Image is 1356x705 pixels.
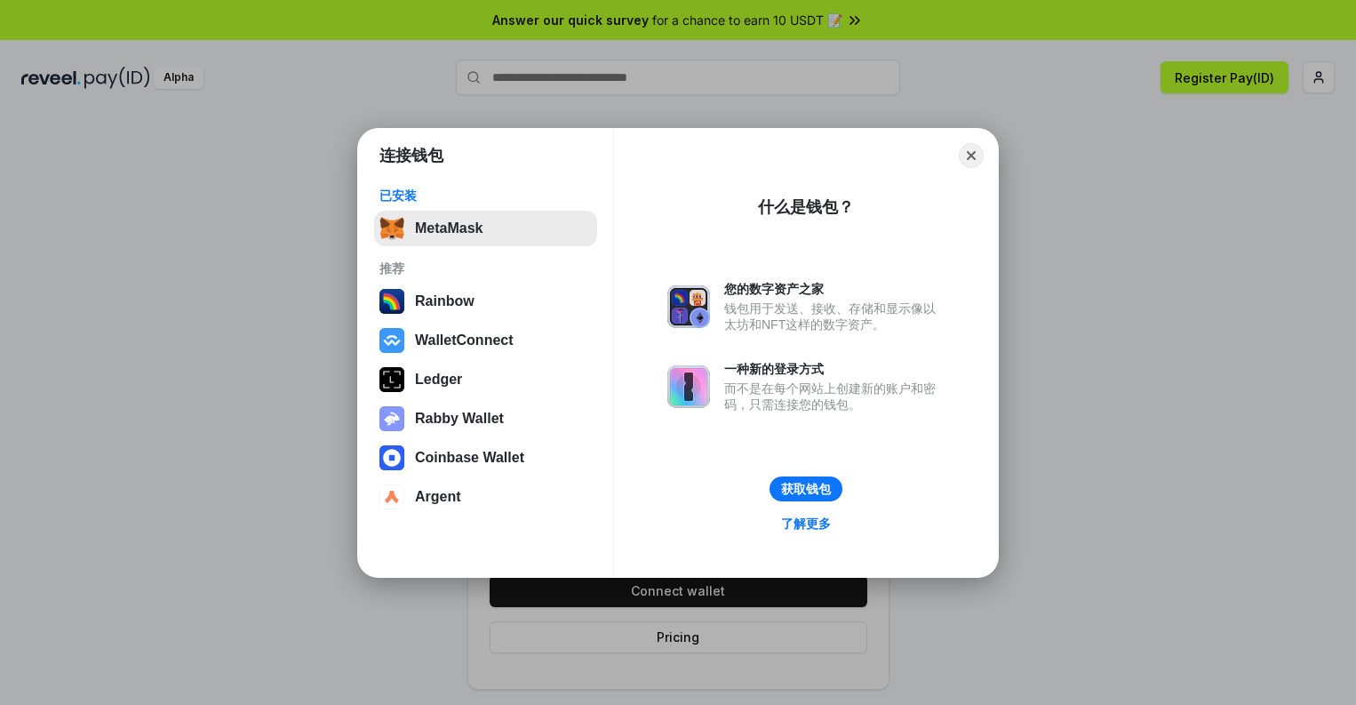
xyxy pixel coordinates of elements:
button: Close [959,143,984,168]
button: Rabby Wallet [374,401,597,437]
img: svg+xml,%3Csvg%20fill%3D%22none%22%20height%3D%2233%22%20viewBox%3D%220%200%2035%2033%22%20width%... [379,216,404,241]
div: 一种新的登录方式 [724,361,945,377]
img: svg+xml,%3Csvg%20width%3D%22120%22%20height%3D%22120%22%20viewBox%3D%220%200%20120%20120%22%20fil... [379,289,404,314]
button: Argent [374,479,597,515]
div: 已安装 [379,188,592,204]
div: 您的数字资产之家 [724,281,945,297]
div: Rainbow [415,293,475,309]
div: 钱包用于发送、接收、存储和显示像以太坊和NFT这样的数字资产。 [724,300,945,332]
button: MetaMask [374,211,597,246]
button: 获取钱包 [770,477,842,501]
img: svg+xml,%3Csvg%20width%3D%2228%22%20height%3D%2228%22%20viewBox%3D%220%200%2028%2028%22%20fill%3D... [379,485,404,509]
div: Argent [415,489,461,505]
div: 了解更多 [781,516,831,532]
div: Ledger [415,372,462,388]
a: 了解更多 [770,512,842,535]
div: 推荐 [379,260,592,276]
div: Coinbase Wallet [415,450,524,466]
div: Rabby Wallet [415,411,504,427]
div: 获取钱包 [781,481,831,497]
img: svg+xml,%3Csvg%20xmlns%3D%22http%3A%2F%2Fwww.w3.org%2F2000%2Fsvg%22%20fill%3D%22none%22%20viewBox... [667,365,710,408]
div: 而不是在每个网站上创建新的账户和密码，只需连接您的钱包。 [724,381,945,413]
img: svg+xml,%3Csvg%20xmlns%3D%22http%3A%2F%2Fwww.w3.org%2F2000%2Fsvg%22%20fill%3D%22none%22%20viewBox... [379,406,404,431]
img: svg+xml,%3Csvg%20width%3D%2228%22%20height%3D%2228%22%20viewBox%3D%220%200%2028%2028%22%20fill%3D... [379,445,404,470]
img: svg+xml,%3Csvg%20width%3D%2228%22%20height%3D%2228%22%20viewBox%3D%220%200%2028%2028%22%20fill%3D... [379,328,404,353]
div: WalletConnect [415,332,514,348]
button: Rainbow [374,284,597,319]
button: Coinbase Wallet [374,440,597,476]
h1: 连接钱包 [379,145,443,166]
img: svg+xml,%3Csvg%20xmlns%3D%22http%3A%2F%2Fwww.w3.org%2F2000%2Fsvg%22%20fill%3D%22none%22%20viewBox... [667,285,710,328]
div: 什么是钱包？ [758,196,854,218]
button: WalletConnect [374,323,597,358]
button: Ledger [374,362,597,397]
div: MetaMask [415,220,483,236]
img: svg+xml,%3Csvg%20xmlns%3D%22http%3A%2F%2Fwww.w3.org%2F2000%2Fsvg%22%20width%3D%2228%22%20height%3... [379,367,404,392]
